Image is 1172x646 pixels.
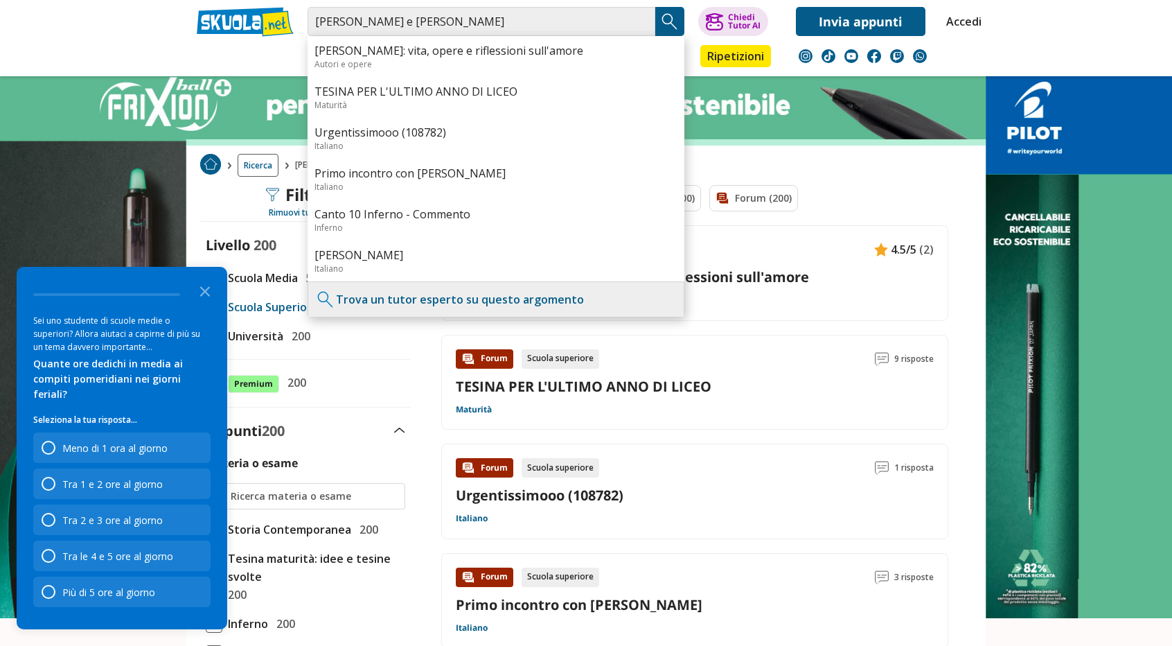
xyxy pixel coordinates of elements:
img: Forum contenuto [461,570,475,584]
img: youtube [844,49,858,63]
span: Inferno [222,615,268,633]
span: 200 [222,586,247,604]
span: 200 [262,421,285,440]
span: (2) [919,241,934,259]
a: Italiano [456,513,488,524]
a: Urgentissimooo (108782) [314,125,677,140]
img: Appunti contenuto [874,243,888,256]
div: Forum [456,349,513,369]
a: Invia appunti [796,7,925,36]
span: Scuola Superiore [222,298,319,316]
div: Scuola superiore [522,349,599,369]
img: Trova un tutor esperto [315,289,336,310]
a: Home [200,154,221,177]
img: Home [200,154,221,175]
div: Scuola superiore [522,458,599,478]
div: Italiano [314,181,677,193]
div: Più di 5 ore al giorno [62,586,155,599]
img: WhatsApp [913,49,927,63]
span: 200 [254,236,276,254]
div: Tra le 4 e 5 ore al giorno [33,541,211,571]
div: Tra 2 e 3 ore al giorno [62,514,163,527]
a: Appunti [304,45,366,70]
div: Sei uno studente di scuole medie o superiori? Allora aiutaci a capirne di più su un tema davvero ... [33,314,211,353]
a: Primo incontro con [PERSON_NAME] [314,166,677,181]
div: Chiedi Tutor AI [728,13,761,30]
input: Ricerca materia o esame [231,489,399,503]
div: Tra 1 e 2 ore al giorno [33,469,211,499]
div: Maturità [314,99,677,111]
div: Tra le 4 e 5 ore al giorno [62,550,173,563]
a: Ricerca [238,154,278,177]
p: Seleziona la tua risposta... [33,413,211,427]
label: Materia o esame [206,455,298,471]
label: Livello [206,236,250,254]
span: Università [222,327,283,345]
span: 200 [271,615,295,633]
div: Scuola superiore [522,568,599,587]
div: Autori e opere [314,58,677,70]
div: Filtra [266,185,346,204]
div: Forum [456,568,513,587]
div: Italiano [314,140,677,152]
a: Trova un tutor esperto su questo argomento [336,292,584,307]
img: Filtra filtri mobile [266,188,280,202]
div: Inferno [314,222,677,234]
a: Ripetizioni [700,45,771,67]
span: Scuola Media [222,269,298,287]
a: TESINA PER L'ULTIMO ANNO DI LICEO [314,84,677,99]
input: Cerca appunti, riassunti o versioni [308,7,655,36]
span: Premium [228,375,279,393]
a: [PERSON_NAME]: vita, opere e riflessioni sull'amore [314,43,677,58]
button: ChiediTutor AI [698,7,768,36]
div: Italiano [314,263,677,274]
img: twitch [890,49,904,63]
button: Close the survey [191,277,219,304]
div: Tra 1 e 2 ore al giorno [62,478,163,491]
span: [PERSON_NAME] e [PERSON_NAME] [295,154,437,177]
span: Tesina maturità: idee e tesine svolte [222,550,405,586]
img: tiktok [822,49,835,63]
img: Cerca appunti, riassunti o versioni [659,11,680,32]
div: Survey [17,267,227,629]
span: 200 [286,327,310,345]
img: Commenti lettura [875,352,889,366]
img: Forum filtro contenuto [716,191,729,205]
div: Tra 2 e 3 ore al giorno [33,505,211,535]
span: 4.5/5 [891,241,916,259]
button: Search Button [655,7,684,36]
img: Forum contenuto [461,352,475,366]
img: Forum contenuto [461,461,475,475]
span: 1 risposta [894,458,934,478]
img: Commenti lettura [875,461,889,475]
div: Rimuovi tutti i filtri [200,207,411,218]
span: 56 [301,269,319,287]
a: Forum (200) [709,185,798,211]
span: Storia Contemporanea [222,521,351,539]
a: Canto 10 Inferno - Commento [314,207,677,222]
div: Meno di 1 ora al giorno [33,433,211,463]
a: Italiano [456,622,488,634]
a: [PERSON_NAME] [314,247,677,263]
a: Maturità [456,404,492,415]
a: [PERSON_NAME]: vita, opere e riflessioni sull'amore [456,268,934,286]
span: 9 risposte [894,349,934,369]
img: facebook [867,49,881,63]
span: 200 [354,521,378,539]
a: TESINA PER L'ULTIMO ANNO DI LICEO [456,377,711,396]
div: Più di 5 ore al giorno [33,577,211,607]
img: Commenti lettura [875,570,889,584]
div: Forum [456,458,513,478]
a: Urgentissimooo (108782) [456,486,623,505]
img: Apri e chiudi sezione [394,428,405,433]
a: Accedi [946,7,975,36]
div: Meno di 1 ora al giorno [62,442,168,455]
div: Quante ore dedichi in media ai compiti pomeridiani nei giorni feriali? [33,356,211,402]
label: Appunti [206,421,285,440]
span: 200 [282,374,306,392]
img: instagram [799,49,813,63]
span: 3 risposte [894,568,934,587]
a: Primo incontro con [PERSON_NAME] [456,595,702,614]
